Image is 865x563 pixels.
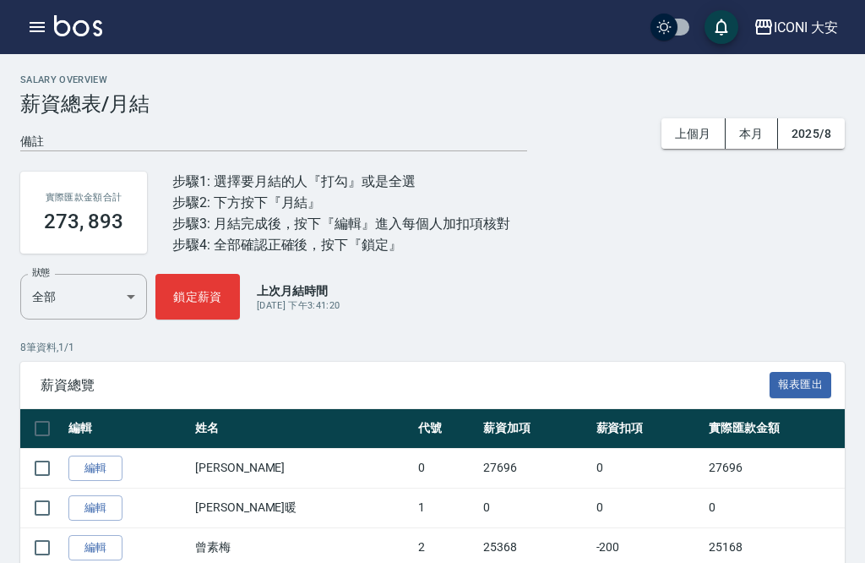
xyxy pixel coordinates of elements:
button: 鎖定薪資 [155,274,240,320]
div: 全部 [20,274,147,320]
th: 姓名 [191,409,414,449]
a: 報表匯出 [770,376,832,392]
td: 0 [592,488,705,527]
div: 步驟4: 全部確認正確後，按下『鎖定』 [172,234,510,255]
td: 27696 [479,448,591,488]
th: 實際匯款金額 [705,409,865,449]
div: 步驟3: 月結完成後，按下『編輯』進入每個人加扣項核對 [172,213,510,234]
h2: 實際匯款金額合計 [41,192,127,203]
button: 2025/8 [778,118,845,150]
th: 編輯 [64,409,191,449]
th: 薪資扣項 [592,409,705,449]
button: 本月 [726,118,778,150]
th: 薪資加項 [479,409,591,449]
p: 上次月結時間 [257,282,340,299]
button: save [705,10,738,44]
h3: 薪資總表/月結 [20,92,845,116]
h2: Salary Overview [20,74,845,85]
button: 報表匯出 [770,372,832,398]
span: 薪資總覽 [41,377,770,394]
img: Logo [54,15,102,36]
td: 0 [414,448,479,488]
div: 步驟1: 選擇要月結的人『打勾』或是全選 [172,171,510,192]
label: 狀態 [32,266,50,279]
h3: 273, 893 [44,210,124,233]
button: ICONI 大安 [747,10,845,45]
td: 0 [592,448,705,488]
td: [PERSON_NAME]暖 [191,488,414,527]
div: ICONI 大安 [774,17,838,38]
span: [DATE] 下午3:41:20 [257,300,340,311]
td: 27696 [705,448,865,488]
button: 上個月 [661,118,726,150]
a: 編輯 [68,456,122,482]
div: 步驟2: 下方按下『月結』 [172,192,510,213]
td: 0 [705,488,865,527]
th: 代號 [414,409,479,449]
td: [PERSON_NAME] [191,448,414,488]
td: 1 [414,488,479,527]
p: 8 筆資料, 1 / 1 [20,340,845,355]
a: 編輯 [68,535,122,561]
a: 編輯 [68,495,122,522]
td: 0 [479,488,591,527]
